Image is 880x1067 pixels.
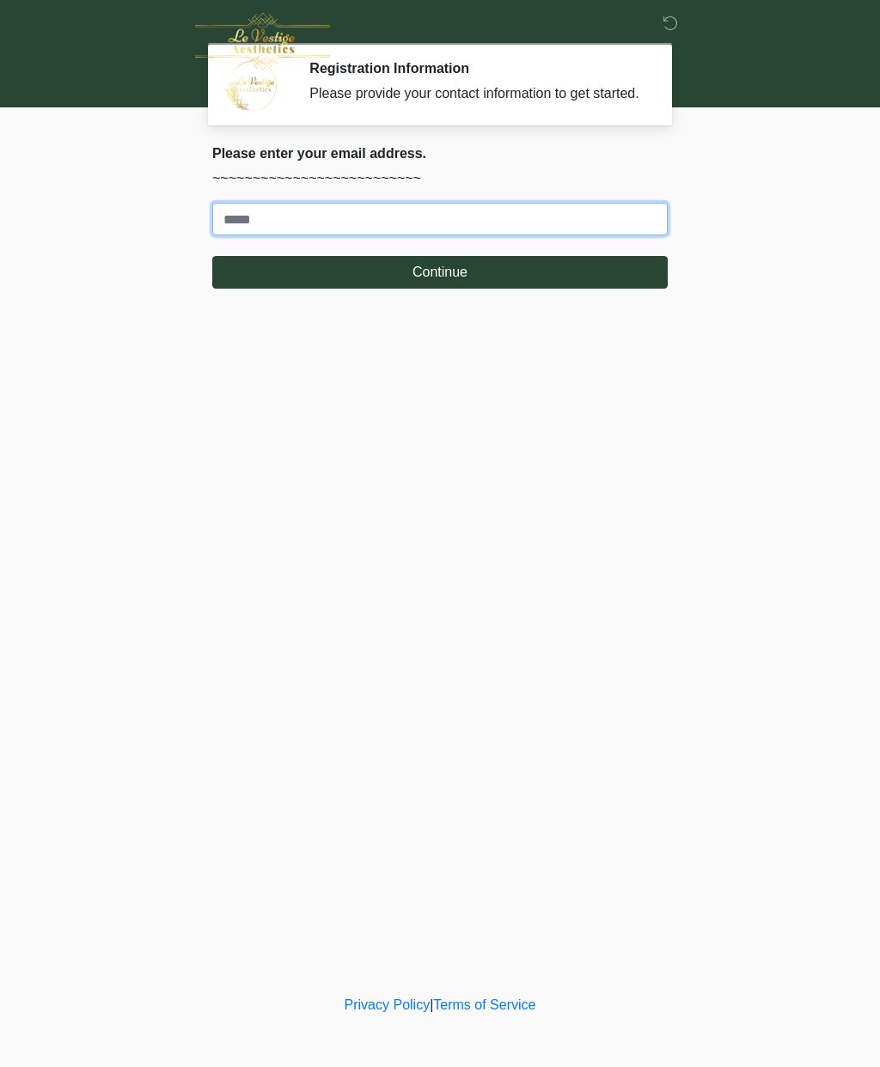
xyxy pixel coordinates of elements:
[430,997,433,1012] a: |
[212,145,668,162] h2: Please enter your email address.
[345,997,431,1012] a: Privacy Policy
[212,168,668,189] p: ~~~~~~~~~~~~~~~~~~~~~~~~~~
[225,60,277,112] img: Agent Avatar
[212,256,668,289] button: Continue
[195,13,330,70] img: Le Vestige Aesthetics Logo
[309,83,642,104] div: Please provide your contact information to get started.
[433,997,535,1012] a: Terms of Service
